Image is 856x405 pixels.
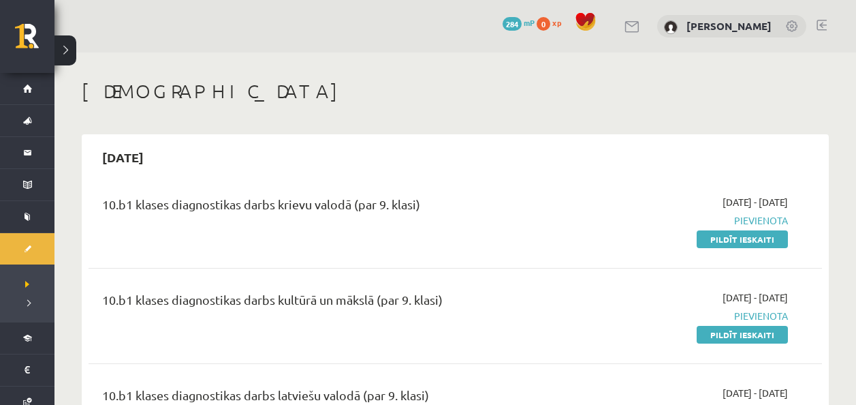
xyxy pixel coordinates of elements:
span: xp [552,17,561,28]
a: Pildīt ieskaiti [697,326,788,344]
a: 0 xp [537,17,568,28]
span: [DATE] - [DATE] [723,290,788,305]
h1: [DEMOGRAPHIC_DATA] [82,80,829,103]
span: Pievienota [573,309,788,323]
span: [DATE] - [DATE] [723,195,788,209]
span: 284 [503,17,522,31]
span: Pievienota [573,213,788,228]
h2: [DATE] [89,141,157,173]
span: [DATE] - [DATE] [723,386,788,400]
a: Rīgas 1. Tālmācības vidusskola [15,24,54,58]
span: mP [524,17,535,28]
span: 0 [537,17,550,31]
div: 10.b1 klases diagnostikas darbs krievu valodā (par 9. klasi) [102,195,552,220]
a: Pildīt ieskaiti [697,230,788,248]
a: [PERSON_NAME] [686,19,772,33]
img: Martins Andersons [664,20,678,34]
a: 284 mP [503,17,535,28]
div: 10.b1 klases diagnostikas darbs kultūrā un mākslā (par 9. klasi) [102,290,552,316]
